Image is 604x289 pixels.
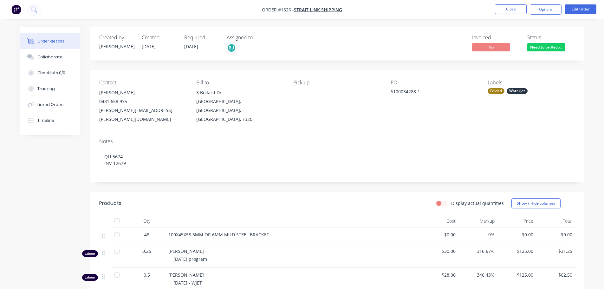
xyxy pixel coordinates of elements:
[500,231,534,238] span: $0.00
[196,88,283,124] div: 3 Bollard Dr[GEOGRAPHIC_DATA], [GEOGRAPHIC_DATA], [GEOGRAPHIC_DATA], 7320
[20,97,80,113] button: Linked Orders
[538,248,572,254] span: $31.25
[461,272,495,278] span: 346.43%
[422,231,456,238] span: $0.00
[227,43,236,53] button: BJ
[37,70,65,76] div: Checklists 0/0
[507,88,528,94] div: Waterjet
[20,49,80,65] button: Collaborate
[37,38,64,44] div: Order details
[472,43,510,51] span: No
[500,248,534,254] span: $125.00
[99,138,575,144] div: Notes
[391,88,470,97] div: 6100034288-1
[419,215,458,227] div: Cost
[11,5,21,14] img: Factory
[422,248,456,254] span: $30.00
[472,35,520,41] div: Invoiced
[262,7,294,13] span: Order #1626 -
[565,4,596,14] button: Edit Order
[99,200,121,207] div: Products
[451,200,504,207] label: Display actual quantities
[37,86,55,92] div: Tracking
[495,4,527,14] button: Close
[82,250,98,257] div: Labour
[497,215,536,227] div: Price
[527,35,575,41] div: Status
[293,80,380,86] div: Pick up
[20,65,80,81] button: Checklists 0/0
[184,35,219,41] div: Required
[37,118,54,123] div: Timeline
[20,113,80,128] button: Timeline
[530,4,562,15] button: Options
[128,215,166,227] div: Qty
[173,280,202,286] span: [DATE] - WJET
[461,248,495,254] span: 316.67%
[99,88,186,124] div: [PERSON_NAME]0431 658 935[PERSON_NAME][EMAIL_ADDRESS][PERSON_NAME][DOMAIN_NAME]
[142,43,156,49] span: [DATE]
[99,88,186,97] div: [PERSON_NAME]
[144,272,150,278] span: 0.5
[168,232,269,238] span: 100X45X55 5MM OR 6MM MILD STEEL BRACKET
[488,80,575,86] div: Labels
[142,248,151,254] span: 0.25
[37,54,62,60] div: Collaborate
[538,272,572,278] span: $62.50
[184,43,198,49] span: [DATE]
[99,106,186,124] div: [PERSON_NAME][EMAIL_ADDRESS][PERSON_NAME][DOMAIN_NAME]
[227,35,290,41] div: Assigned to
[294,7,342,13] a: Strait Link Shipping
[458,215,497,227] div: Markup
[536,215,575,227] div: Total
[196,88,283,97] div: 3 Bollard Dr
[20,33,80,49] button: Order details
[461,231,495,238] span: 0%
[99,80,186,86] div: Contact
[37,102,65,108] div: Linked Orders
[196,80,283,86] div: Bill to
[99,43,134,50] div: [PERSON_NAME]
[173,256,207,262] span: [DATE] program
[538,231,572,238] span: $0.00
[391,80,477,86] div: PO
[422,272,456,278] span: $28.00
[527,43,565,51] span: Need to be Reco...
[168,272,204,278] span: [PERSON_NAME]
[99,35,134,41] div: Created by
[20,81,80,97] button: Tracking
[527,43,565,53] button: Need to be Reco...
[99,147,575,173] div: QU-5674 INV-12679
[511,198,561,208] button: Show / Hide columns
[82,274,98,281] div: Labour
[500,272,534,278] span: $125.00
[488,88,504,94] div: Folded
[196,97,283,124] div: [GEOGRAPHIC_DATA], [GEOGRAPHIC_DATA], [GEOGRAPHIC_DATA], 7320
[142,35,177,41] div: Created
[168,248,204,254] span: [PERSON_NAME]
[99,97,186,106] div: 0431 658 935
[144,231,149,238] span: 48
